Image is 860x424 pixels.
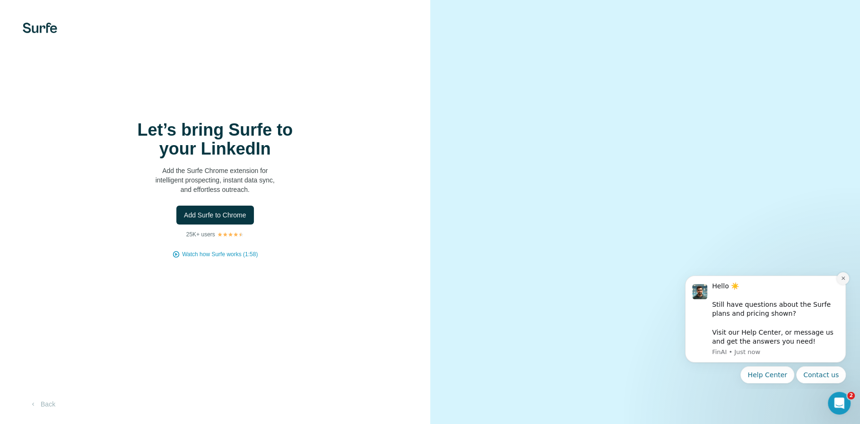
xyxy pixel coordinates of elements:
[828,392,851,415] iframe: Intercom live chat
[182,250,258,259] button: Watch how Surfe works (1:58)
[14,99,175,116] div: Quick reply options
[41,80,168,89] p: Message from FinAI, sent Just now
[217,232,244,237] img: Rating Stars
[121,166,310,194] p: Add the Surfe Chrome extension for intelligent prospecting, instant data sync, and effortless out...
[23,23,57,33] img: Surfe's logo
[847,392,855,399] span: 2
[671,268,860,389] iframe: Intercom notifications message
[186,230,215,239] p: 25K+ users
[176,206,254,225] button: Add Surfe to Chrome
[125,99,175,116] button: Quick reply: Contact us
[184,210,246,220] span: Add Surfe to Chrome
[69,99,123,116] button: Quick reply: Help Center
[121,121,310,158] h1: Let’s bring Surfe to your LinkedIn
[14,8,175,95] div: message notification from FinAI, Just now. Hello ☀️ ​ Still have questions about the Surfe plans ...
[41,14,168,79] div: Hello ☀️ ​ Still have questions about the Surfe plans and pricing shown? ​ Visit our Help Center,...
[23,396,62,413] button: Back
[41,14,168,79] div: Message content
[21,17,36,32] img: Profile image for FinAI
[166,5,178,17] button: Dismiss notification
